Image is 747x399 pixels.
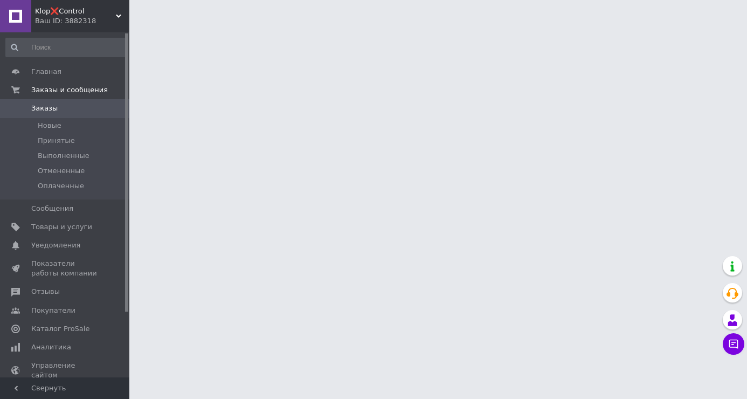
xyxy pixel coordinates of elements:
span: Оплаченные [38,181,84,191]
input: Поиск [5,38,127,57]
span: Аналитика [31,342,71,352]
span: Принятые [38,136,75,146]
span: Покупатели [31,306,75,315]
span: Заказы [31,104,58,113]
span: Управление сайтом [31,361,100,380]
div: Ваш ID: 3882318 [35,16,129,26]
span: Klop❌Control [35,6,116,16]
span: Главная [31,67,61,77]
button: Чат с покупателем [723,333,744,355]
span: Новые [38,121,61,130]
span: Отзывы [31,287,60,297]
span: Заказы и сообщения [31,85,108,95]
span: Товары и услуги [31,222,92,232]
span: Сообщения [31,204,73,214]
span: Уведомления [31,240,80,250]
span: Каталог ProSale [31,324,89,334]
span: Выполненные [38,151,89,161]
span: Показатели работы компании [31,259,100,278]
span: Отмененные [38,166,85,176]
